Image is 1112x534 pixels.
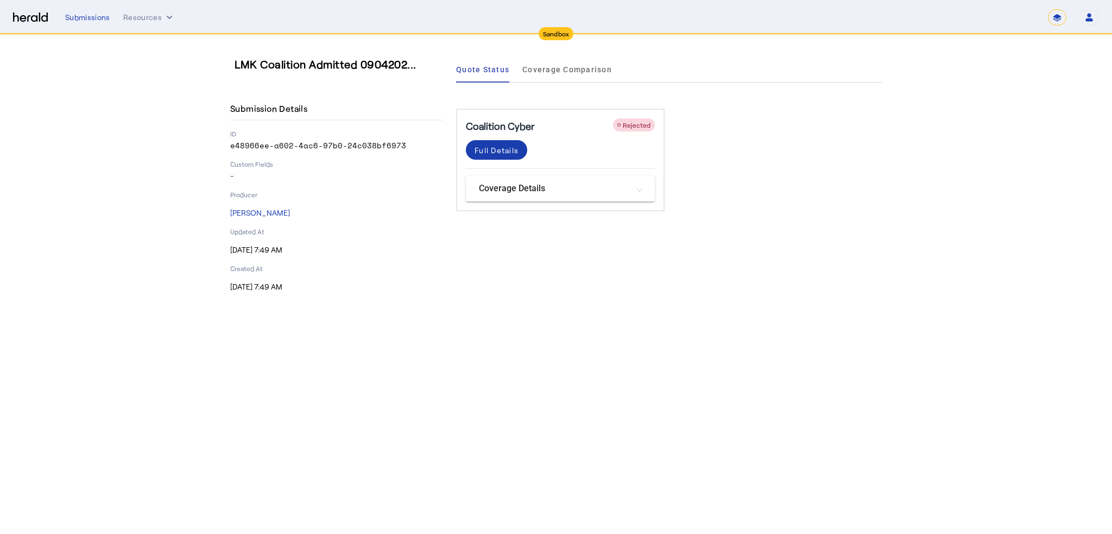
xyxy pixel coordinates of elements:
[230,102,312,115] h4: Submission Details
[230,160,443,168] p: Custom Fields
[230,190,443,199] p: Producer
[13,12,48,23] img: Herald Logo
[479,182,629,195] mat-panel-title: Coverage Details
[466,175,655,202] mat-expansion-panel-header: Coverage Details
[230,264,443,273] p: Created At
[456,56,509,83] a: Quote Status
[230,129,443,138] p: ID
[522,66,612,73] span: Coverage Comparison
[456,66,509,73] span: Quote Status
[230,140,443,151] p: e48966ee-a602-4ac6-97b0-24c038bf6973
[466,140,527,160] button: Full Details
[230,227,443,236] p: Updated At
[539,27,574,40] div: Sandbox
[123,12,175,23] button: Resources dropdown menu
[230,281,443,292] p: [DATE] 7:49 AM
[230,171,443,181] p: -
[65,12,110,23] div: Submissions
[235,56,447,72] h3: LMK Coalition Admitted 0904202...
[475,145,519,156] div: Full Details
[522,56,612,83] a: Coverage Comparison
[623,121,650,129] span: Rejected
[230,244,443,255] p: [DATE] 7:49 AM
[466,118,535,134] h5: Coalition Cyber
[230,208,443,218] p: [PERSON_NAME]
